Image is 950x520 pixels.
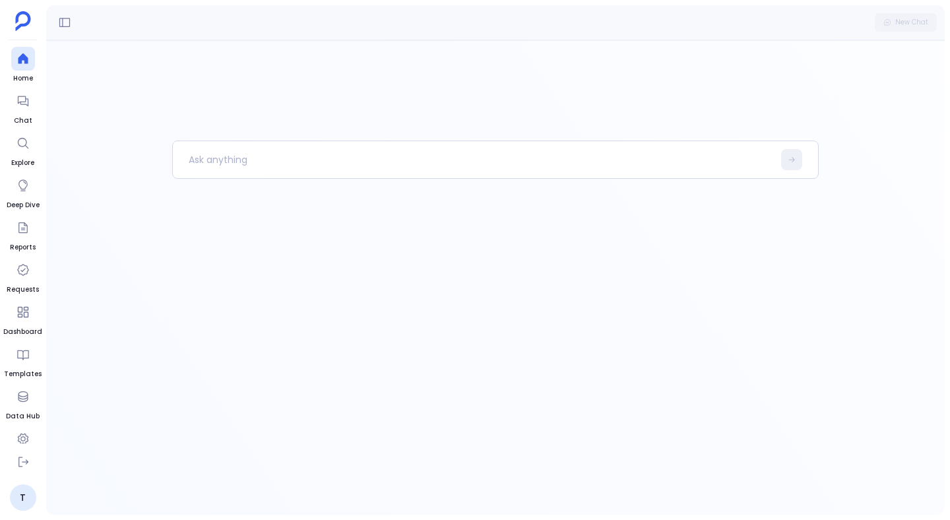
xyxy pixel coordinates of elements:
span: Deep Dive [7,200,40,211]
a: Templates [4,342,42,379]
span: Reports [10,242,36,253]
a: Requests [7,258,39,295]
span: Templates [4,369,42,379]
a: Reports [10,216,36,253]
span: Requests [7,284,39,295]
a: Dashboard [3,300,42,337]
a: Data Hub [6,385,40,422]
span: Data Hub [6,411,40,422]
a: Chat [11,89,35,126]
a: Deep Dive [7,174,40,211]
span: Dashboard [3,327,42,337]
a: Home [11,47,35,84]
span: Home [11,73,35,84]
a: T [10,484,36,511]
span: Explore [11,158,35,168]
span: Chat [11,115,35,126]
a: Settings [8,427,38,464]
img: petavue logo [15,11,31,31]
a: Explore [11,131,35,168]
